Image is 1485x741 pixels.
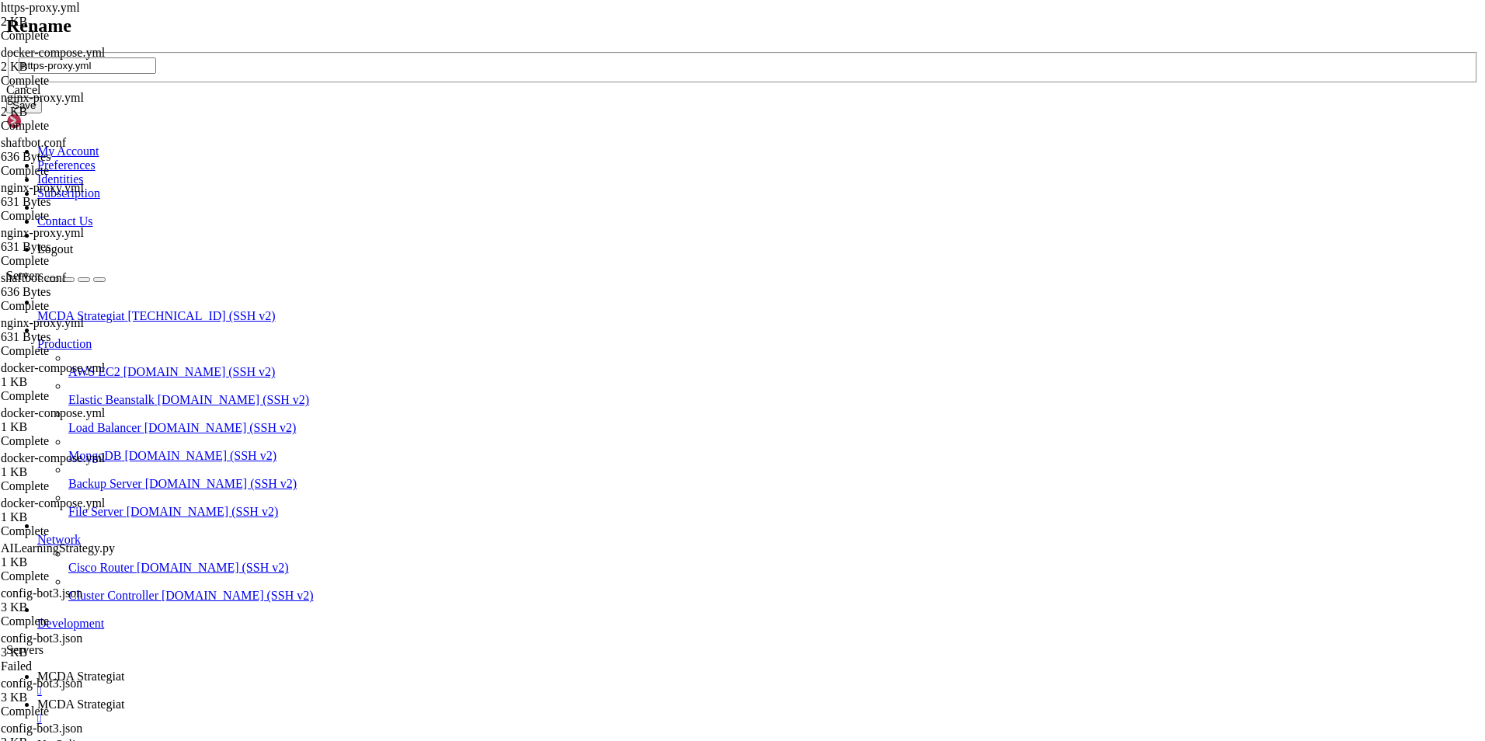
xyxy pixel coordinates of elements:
x-row: Last login: [DATE] from [TECHNICAL_ID] [6,398,1283,412]
x-row: root@ubuntu-4gb-hel1-1:~/ft_userdata# ls [6,426,1283,440]
x-row: * Documentation: [URL][DOMAIN_NAME] [6,34,1283,48]
x-row: Welcome to Ubuntu 24.04.3 LTS (GNU/Linux 6.8.0-71-generic aarch64) [6,6,1283,20]
span: docker-compose.yml [1,361,105,374]
span: https-proxy.yml [1,1,80,14]
div: 1 KB [1,510,148,524]
div: Complete [1,299,148,313]
x-row: [URL][DOMAIN_NAME] [6,230,1283,244]
div: Complete [1,209,148,223]
div: 636 Bytes [1,150,148,164]
div: 2 KB [1,15,148,29]
div: 2 KB [1,105,148,119]
x-row: System load: 0.0 Processes: 141 [6,118,1283,132]
x-row: See [URL][DOMAIN_NAME] or run: sudo pro status [6,342,1283,356]
x-row: *** System restart required *** [6,384,1283,398]
div: 631 Bytes [1,240,148,254]
x-row: Swap usage: 0% IPv6 address for eth0: [TECHNICAL_ID] [6,160,1283,174]
span: AILearningStrategy.py [1,541,115,555]
div: Complete [1,479,148,493]
span: config-bot3.json [1,631,148,659]
div: 3 KB [1,691,148,704]
div: Failed [1,659,148,673]
span: https-proxy.yml [1,1,148,29]
div: Complete [1,389,148,403]
div: Complete [1,254,148,268]
x-row: root@ubuntu-4gb-hel1-1:~# cd ft_userdata [6,412,1283,426]
div: Complete [1,434,148,448]
span: shaftbot.conf [1,136,148,164]
span: docker-compose.yml [1,451,105,464]
span: html [516,440,544,454]
span: shaftbot.conf [1,271,66,284]
x-row: * Strictly confined Kubernetes makes edge and IoT secure. Learn how MicroK8s [6,188,1283,202]
div: Complete [1,74,148,88]
span: web [978,440,999,454]
span: nginx-proxy.yml [1,226,148,254]
span: vhost.d [908,440,957,454]
div: 1 KB [1,555,148,569]
div: 631 Bytes [1,195,148,209]
span: docker-compose.yml [1,46,148,74]
span: nginx [649,440,684,454]
div: 3 KB [1,645,148,659]
div: Complete [1,344,148,358]
span: shaftbot.conf [1,271,148,299]
span: docker-compose.yml [1,406,148,434]
x-row: 9 updates can be applied immediately. [6,286,1283,300]
div: 1 KB [1,420,148,434]
span: nginx-proxy.yml [1,91,84,104]
x-row: just raised the bar for easy, resilient and secure K8s cluster deployment. [6,202,1283,216]
div: 2 KB [1,60,148,74]
span: docker-compose.yml [1,496,105,510]
span: nginx-proxy.yml [1,316,84,329]
x-row: Usage of /: 18.2% of 37.23GB Users logged in: 0 [6,132,1283,146]
span: nginx-proxy.yml [1,226,84,239]
span: docker-compose.yml [1,451,148,479]
div: 636 Bytes [1,285,148,299]
x-row: To see these additional updates run: apt list --upgradable [6,300,1283,314]
span: nginx-proxy.yml [1,181,148,209]
x-row: Memory usage: 39% IPv4 address for eth0: [TECHNICAL_ID] [6,146,1283,160]
x-row: Enable ESM Apps to receive additional future security updates. [6,328,1283,342]
span: docker-compose.yml [1,406,105,419]
x-row: docker-compose.yml 'docker lisaosat.yml2222' https-proxy.yml prometheus.yml111111 webAPP.yml [6,440,1283,454]
div: (137, 32) [967,454,974,468]
span: certbot [13,440,62,454]
x-row: * Management: [URL][DOMAIN_NAME] [6,48,1283,62]
span: docker-compose.yml [1,496,148,524]
span: config-bot3.json [1,586,148,614]
div: 3 KB [1,600,148,614]
span: AILearningStrategy.py [1,541,148,569]
span: config-bot3.json [1,722,82,735]
div: Complete [1,119,148,133]
div: Complete [1,164,148,178]
x-row: root@ubuntu-4gb-hel1-1:~/ft_userdata# docker compose -f nginx-proxy.yml run certbot certonly --we... [6,454,1283,468]
div: Complete [1,569,148,583]
div: Complete [1,29,148,43]
span: docker-compose.yml [1,361,148,389]
div: 1 KB [1,375,148,389]
span: nginx-proxy.yml [1,91,148,119]
div: Complete [1,524,148,538]
div: 631 Bytes [1,330,148,344]
span: nginx-proxy.yml [1,316,148,344]
span: nginx-proxy.yml [1,181,84,194]
span: dashboard [139,440,202,454]
span: docker-compose.yml [1,46,105,59]
span: shaftbot.conf [1,136,66,149]
x-row: System information as of [DATE] [6,90,1283,104]
span: certs [83,440,118,454]
div: Complete [1,704,148,718]
span: config-bot3.json [1,677,82,690]
x-row: Expanded Security Maintenance for Applications is not enabled. [6,258,1283,272]
div: 1 KB [1,465,148,479]
div: Complete [1,614,148,628]
span: config-bot3.json [1,631,82,645]
span: config-bot3.json [1,677,148,704]
span: config-bot3.json [1,586,82,600]
span: user_data [824,440,887,454]
x-row: * Support: [URL][DOMAIN_NAME] [6,62,1283,76]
